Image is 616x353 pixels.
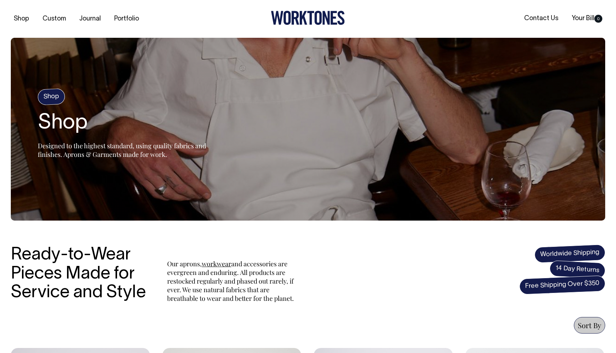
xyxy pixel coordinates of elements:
span: 14 Day Returns [549,260,606,279]
span: 0 [594,15,602,23]
a: Journal [76,13,104,25]
span: Sort By [578,320,601,330]
a: Shop [11,13,32,25]
h2: Shop [38,112,218,135]
a: workwear [202,259,231,268]
p: Our aprons, and accessories are evergreen and enduring. All products are restocked regularly and ... [167,259,297,303]
a: Portfolio [111,13,142,25]
h4: Shop [37,88,65,105]
a: Your Bill0 [569,13,605,24]
h3: Ready-to-Wear Pieces Made for Service and Style [11,246,151,303]
a: Custom [40,13,69,25]
span: Free Shipping Over $350 [519,275,606,295]
span: Worldwide Shipping [534,244,606,263]
span: Designed to the highest standard, using quality fabrics and finishes. Aprons & Garments made for ... [38,141,206,159]
a: Contact Us [521,13,561,24]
